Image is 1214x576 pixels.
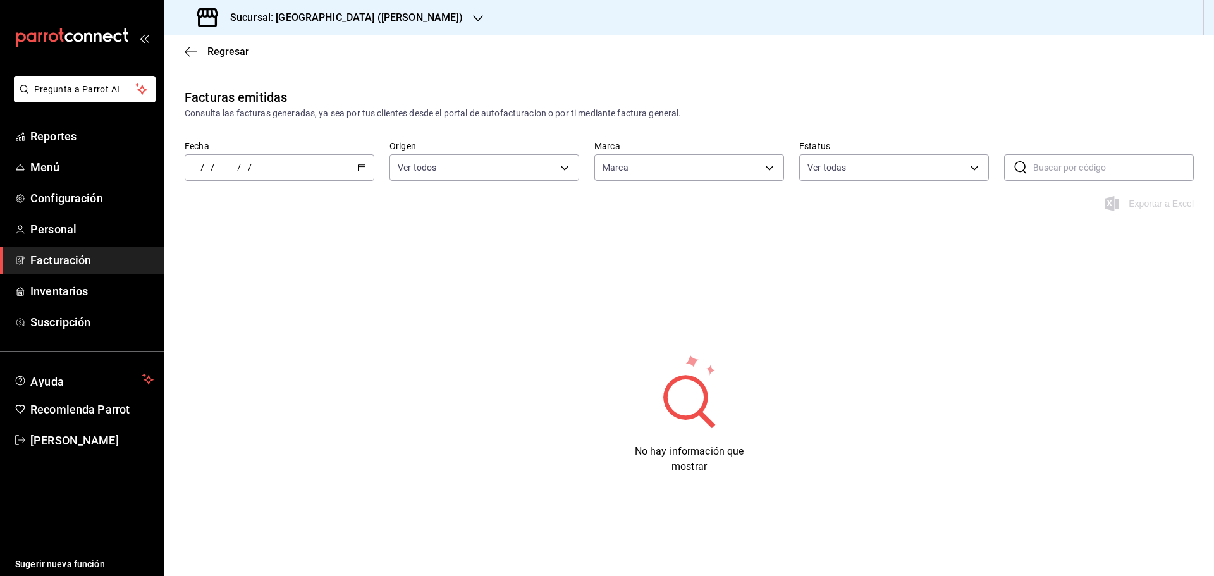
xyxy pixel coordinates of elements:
input: -- [204,162,211,173]
span: No hay información que mostrar [635,445,744,472]
label: Origen [389,142,579,150]
span: Sugerir nueva función [15,558,154,571]
span: - [227,162,230,173]
span: / [248,162,252,173]
div: Consulta las facturas generadas, ya sea por tus clientes desde el portal de autofacturacion o por... [185,107,1194,120]
span: / [211,162,214,173]
label: Fecha [185,142,374,150]
span: Inventarios [30,283,154,300]
button: Regresar [185,46,249,58]
span: Menú [30,159,154,176]
input: -- [231,162,237,173]
h3: Sucursal: [GEOGRAPHIC_DATA] ([PERSON_NAME]) [220,10,463,25]
button: open_drawer_menu [139,33,149,43]
a: Pregunta a Parrot AI [9,92,156,105]
span: Marca [603,161,628,174]
input: ---- [252,162,263,173]
span: Ver todos [398,161,436,174]
span: Pregunta a Parrot AI [34,83,136,96]
input: -- [194,162,200,173]
span: [PERSON_NAME] [30,432,154,449]
span: Reportes [30,128,154,145]
span: Suscripción [30,314,154,331]
span: Configuración [30,190,154,207]
span: Ver todas [807,161,846,174]
span: Facturación [30,252,154,269]
span: / [200,162,204,173]
label: Estatus [799,142,989,150]
span: Personal [30,221,154,238]
span: / [237,162,241,173]
span: Recomienda Parrot [30,401,154,418]
div: Facturas emitidas [185,88,287,107]
label: Marca [594,142,784,150]
input: Buscar por código [1033,155,1194,180]
span: Ayuda [30,372,137,387]
span: Regresar [207,46,249,58]
input: -- [242,162,248,173]
input: ---- [214,162,226,173]
button: Pregunta a Parrot AI [14,76,156,102]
